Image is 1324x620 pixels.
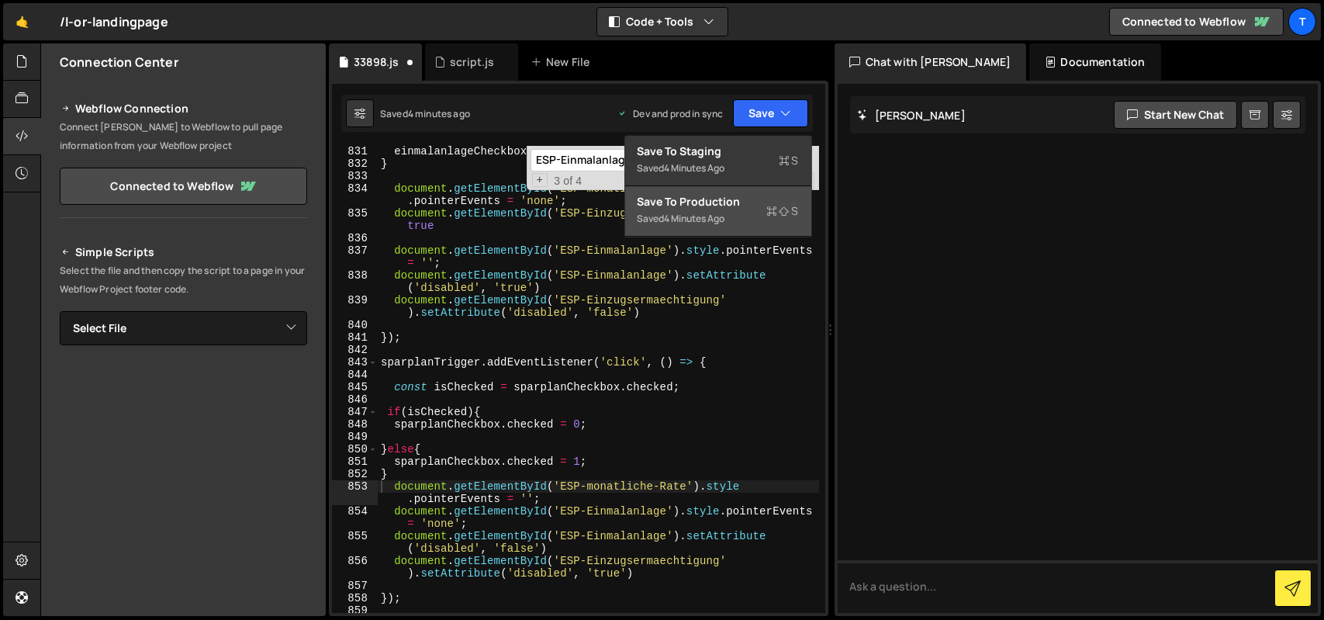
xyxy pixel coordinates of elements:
[531,149,725,171] input: Search for
[60,99,307,118] h2: Webflow Connection
[332,393,378,406] div: 846
[332,344,378,356] div: 842
[835,43,1027,81] div: Chat with [PERSON_NAME]
[638,159,799,178] div: Saved
[665,212,725,225] div: 4 minutes ago
[332,406,378,418] div: 847
[60,54,178,71] h2: Connection Center
[624,135,812,237] div: Code + Tools
[638,144,799,159] div: Save to Staging
[332,207,378,232] div: 835
[332,244,378,269] div: 837
[332,580,378,592] div: 857
[1029,43,1160,81] div: Documentation
[767,203,799,219] span: S
[332,604,378,617] div: 859
[332,505,378,530] div: 854
[60,118,307,155] p: Connect [PERSON_NAME] to Webflow to pull page information from your Webflow project
[332,145,378,158] div: 831
[733,99,808,127] button: Save
[332,431,378,443] div: 849
[858,108,966,123] h2: [PERSON_NAME]
[617,107,723,120] div: Dev and prod in sync
[60,262,307,299] p: Select the file and then copy the script to a page in your Webflow Project footer code.
[1288,8,1316,36] a: t
[332,530,378,555] div: 855
[332,294,378,319] div: 839
[332,592,378,604] div: 858
[532,173,548,187] span: Toggle Replace mode
[548,175,588,187] span: 3 of 4
[638,194,799,210] div: Save to Production
[332,356,378,369] div: 843
[332,232,378,244] div: 836
[1114,101,1237,129] button: Start new chat
[332,269,378,294] div: 838
[625,186,811,237] button: Save to ProductionS Saved4 minutes ago
[332,468,378,480] div: 852
[332,319,378,331] div: 840
[1109,8,1284,36] a: Connected to Webflow
[638,210,799,228] div: Saved
[60,243,307,262] h2: Simple Scripts
[332,331,378,344] div: 841
[804,173,814,189] span: Search In Selection
[332,480,378,505] div: 853
[332,381,378,393] div: 845
[332,455,378,468] div: 851
[780,153,799,168] span: S
[450,54,494,70] div: script.js
[332,443,378,455] div: 850
[60,371,309,511] iframe: YouTube video player
[60,168,307,205] a: Connected to Webflow
[531,54,596,70] div: New File
[332,369,378,381] div: 844
[332,555,378,580] div: 856
[332,170,378,182] div: 833
[408,107,470,120] div: 4 minutes ago
[332,418,378,431] div: 848
[3,3,41,40] a: 🤙
[332,158,378,170] div: 832
[597,8,728,36] button: Code + Tools
[332,182,378,207] div: 834
[380,107,470,120] div: Saved
[60,12,168,31] div: /l-or-landingpage
[625,136,811,186] button: Save to StagingS Saved4 minutes ago
[665,161,725,175] div: 4 minutes ago
[354,54,399,70] div: 33898.js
